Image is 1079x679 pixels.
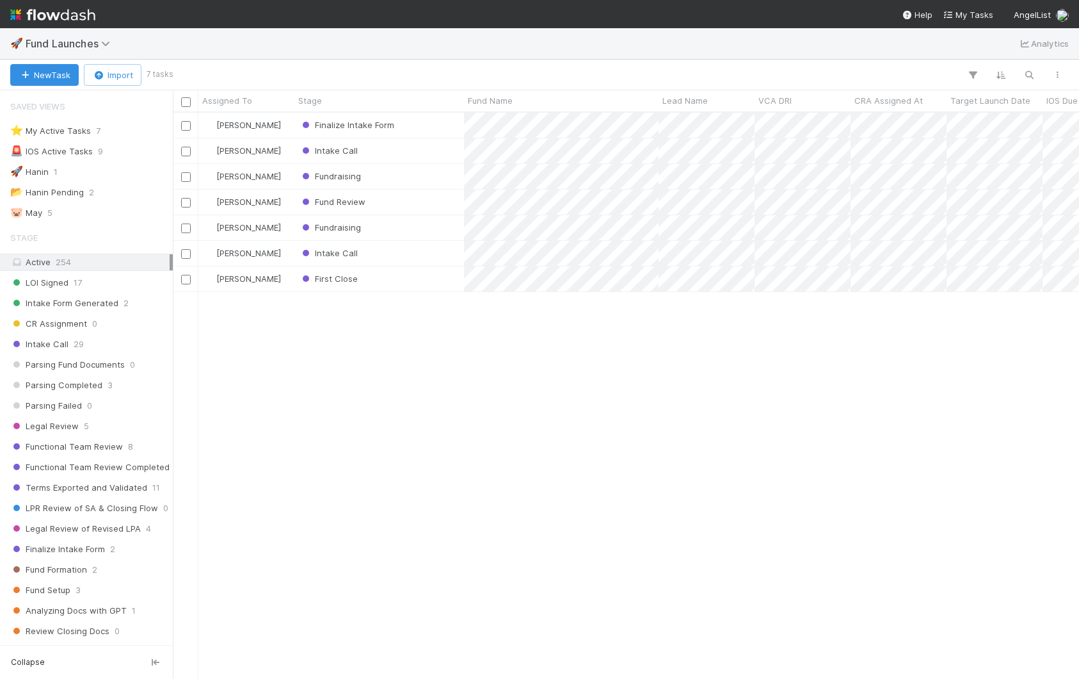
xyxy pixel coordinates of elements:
[10,184,84,200] div: Hanin Pending
[147,69,173,80] small: 7 tasks
[74,275,82,291] span: 17
[10,316,87,332] span: CR Assignment
[92,562,97,578] span: 2
[10,254,170,270] div: Active
[181,121,191,131] input: Toggle Row Selected
[300,221,361,234] div: Fundraising
[943,10,993,20] span: My Tasks
[10,418,79,434] span: Legal Review
[216,274,281,284] span: [PERSON_NAME]
[10,295,118,311] span: Intake Form Generated
[300,145,358,156] span: Intake Call
[47,205,52,221] span: 5
[181,224,191,233] input: Toggle Row Selected
[300,272,358,285] div: First Close
[10,145,23,156] span: 🚨
[11,657,45,668] span: Collapse
[300,171,361,181] span: Fundraising
[84,418,89,434] span: 5
[10,541,105,557] span: Finalize Intake Form
[204,221,281,234] div: [PERSON_NAME]
[300,120,394,130] span: Finalize Intake Form
[76,582,81,598] span: 3
[300,222,361,233] span: Fundraising
[10,480,147,496] span: Terms Exported and Validated
[10,207,23,218] span: 🐷
[854,94,923,107] span: CRA Assigned At
[10,603,127,619] span: Analyzing Docs with GPT
[204,171,214,181] img: avatar_18c010e4-930e-4480-823a-7726a265e9dd.png
[204,170,281,183] div: [PERSON_NAME]
[216,197,281,207] span: [PERSON_NAME]
[26,37,116,50] span: Fund Launches
[181,172,191,182] input: Toggle Row Selected
[300,247,358,259] div: Intake Call
[10,623,109,639] span: Review Closing Docs
[10,336,68,352] span: Intake Call
[10,644,76,660] span: Fund Review
[87,398,92,414] span: 0
[10,38,23,49] span: 🚀
[300,119,394,131] div: Finalize Intake Form
[181,249,191,259] input: Toggle Row Selected
[10,205,42,221] div: May
[300,248,358,258] span: Intake Call
[10,94,65,119] span: Saved Views
[130,357,135,373] span: 0
[10,125,23,136] span: ⭐
[216,171,281,181] span: [PERSON_NAME]
[204,272,281,285] div: [PERSON_NAME]
[128,439,133,455] span: 8
[943,8,993,21] a: My Tasks
[468,94,513,107] span: Fund Name
[10,357,125,373] span: Parsing Fund Documents
[56,257,71,267] span: 254
[10,164,49,180] div: Hanin
[204,145,214,156] img: avatar_18c010e4-930e-4480-823a-7726a265e9dd.png
[300,195,365,208] div: Fund Review
[81,644,90,660] span: 77
[152,480,160,496] span: 11
[1018,36,1069,51] a: Analytics
[300,170,361,183] div: Fundraising
[10,64,79,86] button: NewTask
[204,247,281,259] div: [PERSON_NAME]
[950,94,1030,107] span: Target Launch Date
[10,377,102,393] span: Parsing Completed
[89,184,94,200] span: 2
[216,120,281,130] span: [PERSON_NAME]
[10,143,93,160] div: IOS Active Tasks
[74,336,84,352] span: 29
[10,521,141,537] span: Legal Review of Revised LPA
[204,120,214,130] img: avatar_18c010e4-930e-4480-823a-7726a265e9dd.png
[163,500,168,516] span: 0
[204,222,214,233] img: avatar_18c010e4-930e-4480-823a-7726a265e9dd.png
[96,123,100,139] span: 7
[108,377,113,393] span: 3
[115,623,120,639] span: 0
[10,166,23,177] span: 🚀
[216,248,281,258] span: [PERSON_NAME]
[124,295,129,311] span: 2
[10,4,95,26] img: logo-inverted-e16ddd16eac7371096b0.svg
[216,145,281,156] span: [PERSON_NAME]
[300,197,365,207] span: Fund Review
[300,144,358,157] div: Intake Call
[10,439,123,455] span: Functional Team Review
[181,97,191,107] input: Toggle All Rows Selected
[10,562,87,578] span: Fund Formation
[902,8,932,21] div: Help
[10,500,158,516] span: LPR Review of SA & Closing Flow
[298,94,322,107] span: Stage
[204,274,214,284] img: avatar_18c010e4-930e-4480-823a-7726a265e9dd.png
[10,275,68,291] span: LOI Signed
[204,144,281,157] div: [PERSON_NAME]
[98,143,103,160] span: 9
[181,147,191,156] input: Toggle Row Selected
[10,398,82,414] span: Parsing Failed
[662,94,708,107] span: Lead Name
[84,64,141,86] button: Import
[1014,10,1051,20] span: AngelList
[204,248,214,258] img: avatar_18c010e4-930e-4480-823a-7726a265e9dd.png
[92,316,97,332] span: 0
